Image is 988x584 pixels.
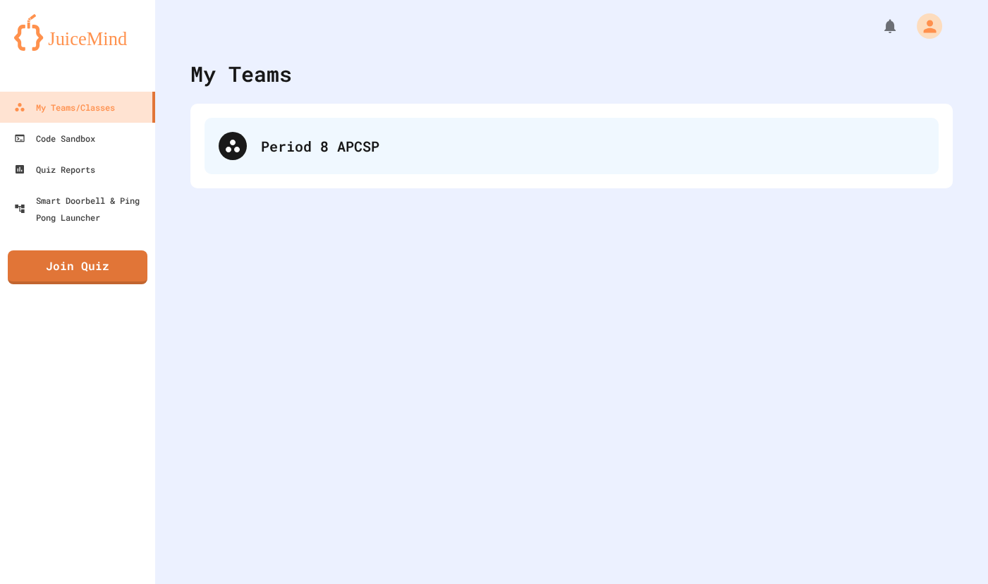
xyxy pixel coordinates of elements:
[190,58,292,90] div: My Teams
[902,10,946,42] div: My Account
[14,14,141,51] img: logo-orange.svg
[205,118,939,174] div: Period 8 APCSP
[14,161,95,178] div: Quiz Reports
[261,135,925,157] div: Period 8 APCSP
[8,250,147,284] a: Join Quiz
[14,192,150,226] div: Smart Doorbell & Ping Pong Launcher
[855,14,902,38] div: My Notifications
[14,99,115,116] div: My Teams/Classes
[14,130,95,147] div: Code Sandbox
